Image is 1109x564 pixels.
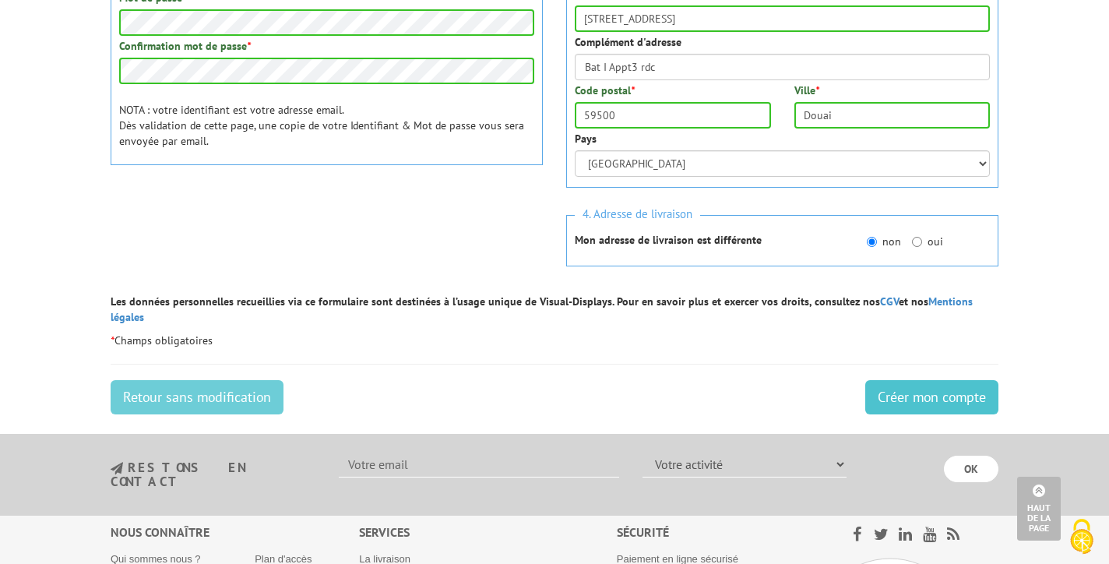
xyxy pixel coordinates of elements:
button: Cookies (fenêtre modale) [1054,511,1109,564]
label: Code postal [575,83,635,98]
label: Ville [794,83,819,98]
input: Créer mon compte [865,380,998,414]
label: non [867,234,901,249]
img: newsletter.jpg [111,462,123,475]
label: oui [912,234,943,249]
a: Mentions légales [111,294,973,324]
div: Nous connaître [111,523,359,541]
a: Haut de la page [1017,477,1061,541]
input: oui [912,237,922,247]
a: CGV [880,294,899,308]
label: Complément d'adresse [575,34,681,50]
input: non [867,237,877,247]
a: Retour sans modification [111,380,283,414]
h3: restons en contact [111,461,315,488]
div: Sécurité [617,523,812,541]
p: Champs obligatoires [111,333,998,348]
p: NOTA : votre identifiant est votre adresse email. Dès validation de cette page, une copie de votr... [119,102,534,149]
label: Confirmation mot de passe [119,38,251,54]
strong: Mon adresse de livraison est différente [575,233,762,247]
label: Pays [575,131,597,146]
img: Cookies (fenêtre modale) [1062,517,1101,556]
input: Votre email [339,451,619,478]
div: Services [359,523,617,541]
iframe: reCAPTCHA [111,192,347,253]
strong: Les données personnelles recueillies via ce formulaire sont destinées à l’usage unique de Visual-... [111,294,973,324]
span: 4. Adresse de livraison [575,204,700,225]
input: OK [944,456,998,482]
